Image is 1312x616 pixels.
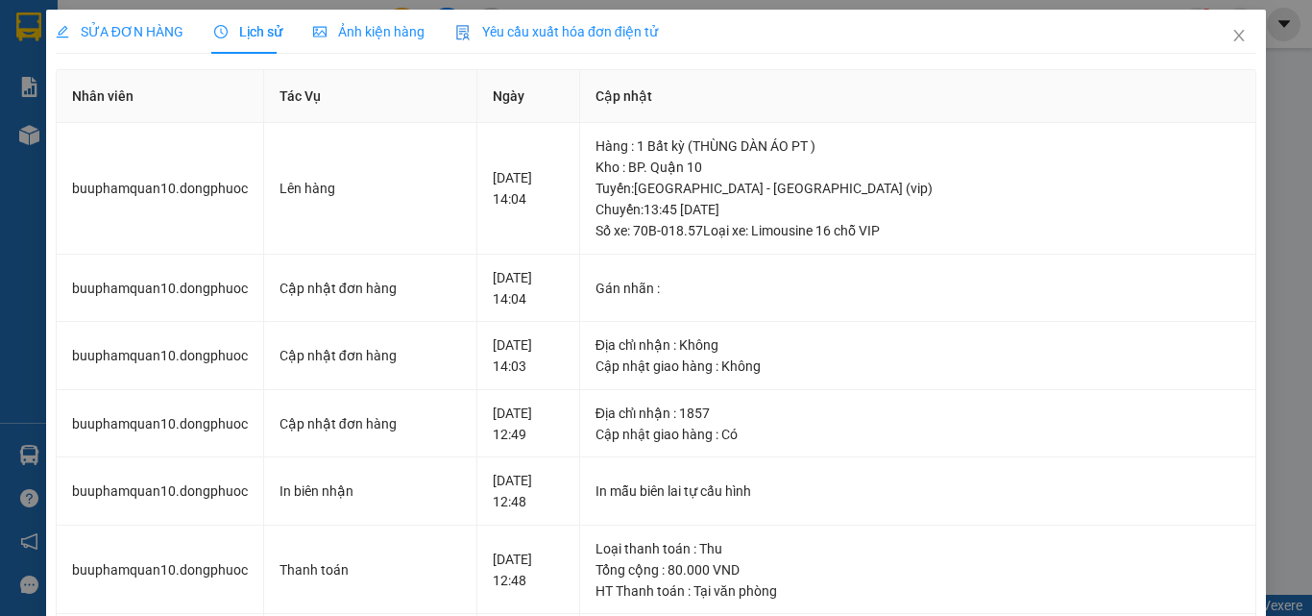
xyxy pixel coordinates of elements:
td: buuphamquan10.dongphuoc [57,322,264,390]
th: Ngày [477,70,579,123]
div: Thanh toán [279,559,462,580]
span: edit [56,25,69,38]
th: Cập nhật [580,70,1256,123]
div: HT Thanh toán : Tại văn phòng [595,580,1240,602]
span: clock-circle [214,25,228,38]
div: Địa chỉ nhận : Không [595,334,1240,356]
td: buuphamquan10.dongphuoc [57,457,264,526]
div: Cập nhật đơn hàng [279,278,462,299]
span: Yêu cầu xuất hóa đơn điện tử [455,24,658,39]
td: buuphamquan10.dongphuoc [57,123,264,255]
div: Lên hàng [279,178,462,199]
div: Gán nhãn : [595,278,1240,299]
span: SỬA ĐƠN HÀNG [56,24,183,39]
td: buuphamquan10.dongphuoc [57,390,264,458]
span: Ảnh kiện hàng [313,24,425,39]
div: Cập nhật đơn hàng [279,413,462,434]
div: Cập nhật giao hàng : Không [595,356,1240,377]
div: Loại thanh toán : Thu [595,538,1240,559]
div: Cập nhật đơn hàng [279,345,462,366]
span: Lịch sử [214,24,282,39]
div: In biên nhận [279,480,462,502]
th: Tác Vụ [264,70,478,123]
span: picture [313,25,327,38]
div: Hàng : 1 Bất kỳ (THÙNG DÀN ÁO PT ) [595,136,1240,157]
div: Kho : BP. Quận 10 [595,157,1240,178]
div: Địa chỉ nhận : 1857 [595,403,1240,424]
td: buuphamquan10.dongphuoc [57,526,264,615]
div: Cập nhật giao hàng : Có [595,424,1240,445]
div: [DATE] 12:48 [493,549,563,591]
div: [DATE] 14:04 [493,267,563,309]
td: buuphamquan10.dongphuoc [57,255,264,323]
button: Close [1212,10,1266,63]
div: [DATE] 14:03 [493,334,563,377]
div: In mẫu biên lai tự cấu hình [595,480,1240,502]
div: [DATE] 12:48 [493,470,563,512]
div: [DATE] 12:49 [493,403,563,445]
th: Nhân viên [57,70,264,123]
div: Tuyến : [GEOGRAPHIC_DATA] - [GEOGRAPHIC_DATA] (vip) Chuyến: 13:45 [DATE] Số xe: 70B-018.57 Loại x... [595,178,1240,241]
div: Tổng cộng : 80.000 VND [595,559,1240,580]
div: [DATE] 14:04 [493,167,563,209]
img: icon [455,25,471,40]
span: close [1231,28,1247,43]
